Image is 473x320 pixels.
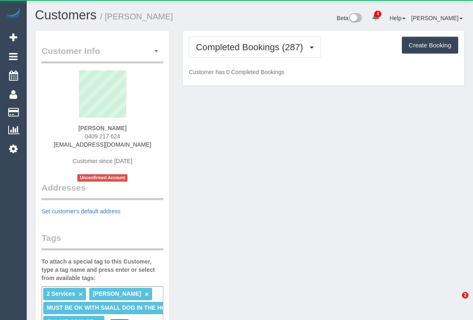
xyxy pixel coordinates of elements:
p: Customer has 0 Completed Bookings [189,68,458,76]
button: Create Booking [402,37,458,54]
span: 0409 217 624 [85,133,120,140]
span: 2 Services [46,290,75,297]
a: Set customer's default address [42,208,121,215]
span: [PERSON_NAME] [93,290,141,297]
a: Customers [35,8,97,22]
a: Help [390,15,406,21]
span: MUST BE OK WITH SMALL DOG IN THE HOUSE [46,304,178,311]
a: [EMAIL_ADDRESS][DOMAIN_NAME] [54,141,151,148]
img: Automaid Logo [5,8,21,20]
span: Unconfirmed Account [77,174,128,181]
a: 4 [368,8,384,26]
span: 4 [374,11,381,17]
label: To attach a special tag to this Customer, type a tag name and press enter or select from availabl... [42,257,163,282]
img: New interface [348,13,362,24]
strong: [PERSON_NAME] [78,125,126,131]
legend: Customer Info [42,45,163,63]
span: Customer since [DATE] [73,158,132,164]
legend: Tags [42,232,163,250]
button: Completed Bookings (287) [189,37,321,58]
span: 2 [462,292,468,299]
small: / [PERSON_NAME] [100,12,173,21]
span: Completed Bookings (287) [196,42,307,52]
iframe: Intercom live chat [445,292,465,312]
a: × [145,291,148,298]
a: [PERSON_NAME] [411,15,463,21]
a: × [79,291,83,298]
a: Beta [337,15,362,21]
